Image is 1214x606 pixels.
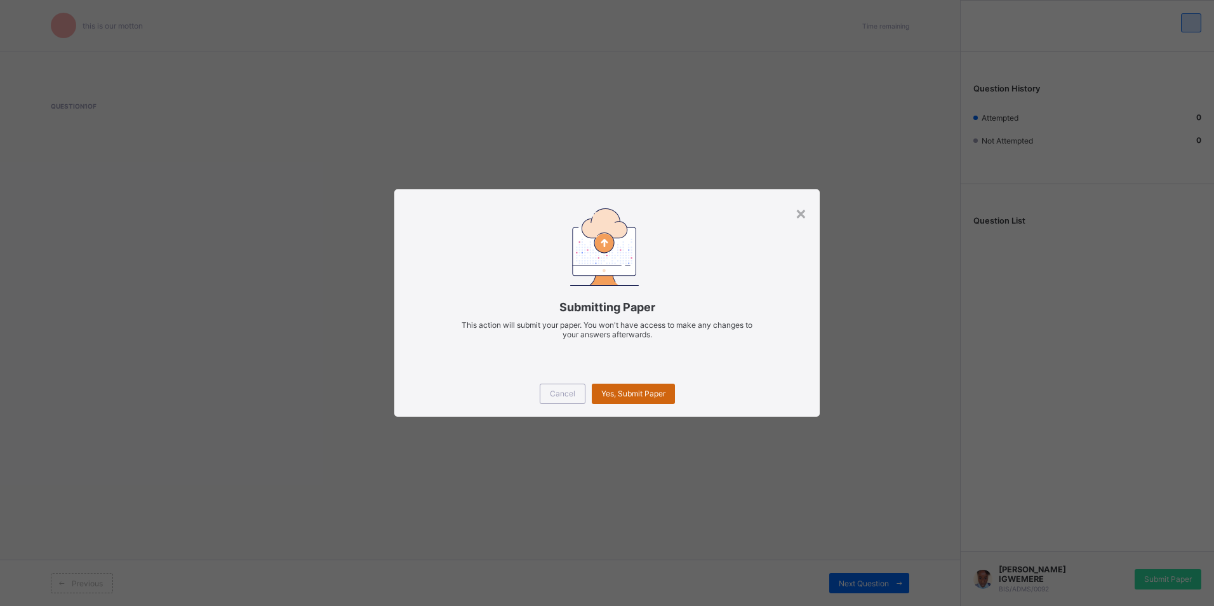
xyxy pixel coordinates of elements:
img: submitting-paper.7509aad6ec86be490e328e6d2a33d40a.svg [570,208,639,285]
span: Cancel [550,389,575,398]
span: Submitting Paper [413,300,800,314]
span: Yes, Submit Paper [601,389,665,398]
span: This action will submit your paper. You won't have access to make any changes to your answers aft... [462,320,752,339]
div: × [795,202,807,224]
